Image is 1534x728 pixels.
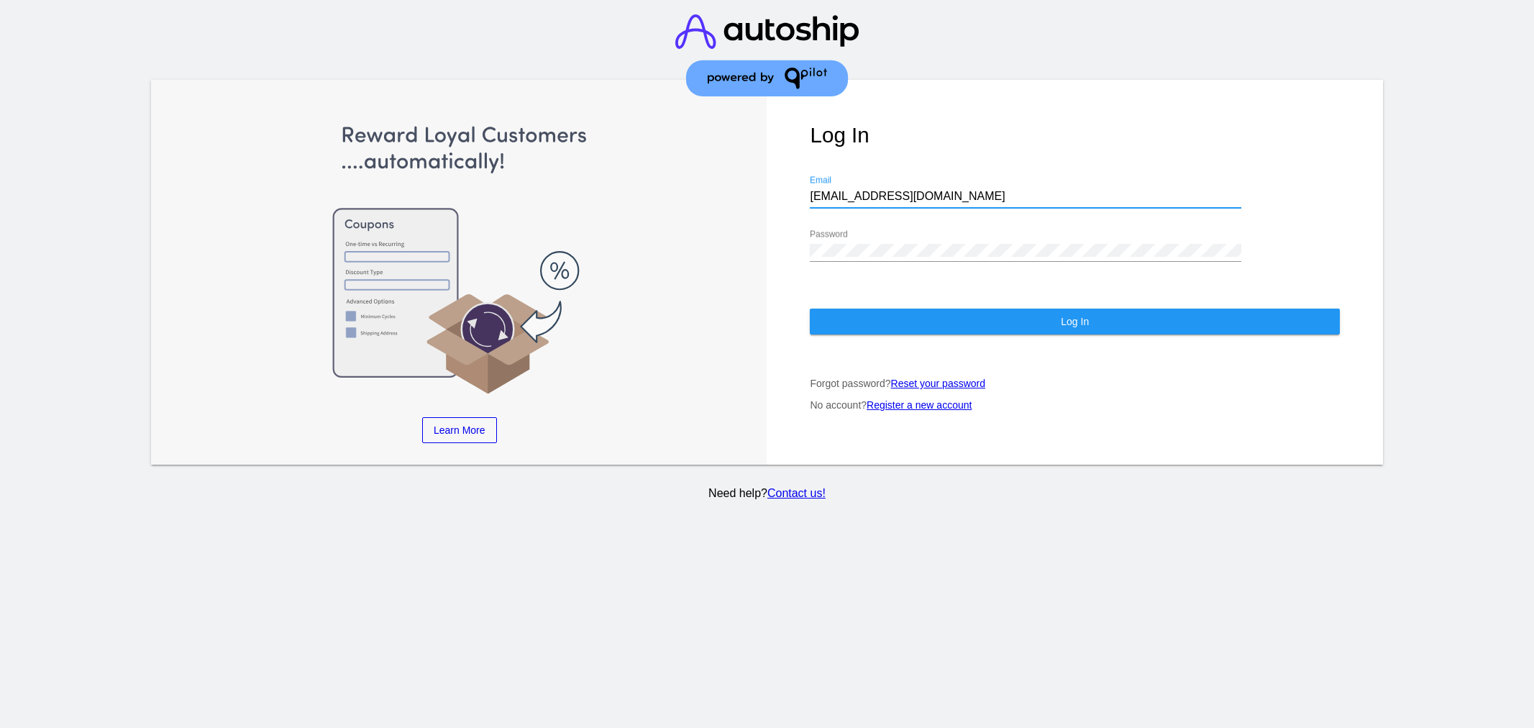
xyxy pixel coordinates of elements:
[810,399,1340,411] p: No account?
[867,399,972,411] a: Register a new account
[148,487,1385,500] p: Need help?
[1061,316,1089,327] span: Log In
[810,309,1340,335] button: Log In
[767,487,826,499] a: Contact us!
[422,417,497,443] a: Learn More
[810,378,1340,389] p: Forgot password?
[810,190,1241,203] input: Email
[891,378,986,389] a: Reset your password
[194,123,724,396] img: Apply Coupons Automatically to Scheduled Orders with QPilot
[434,424,485,436] span: Learn More
[810,123,1340,147] h1: Log In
